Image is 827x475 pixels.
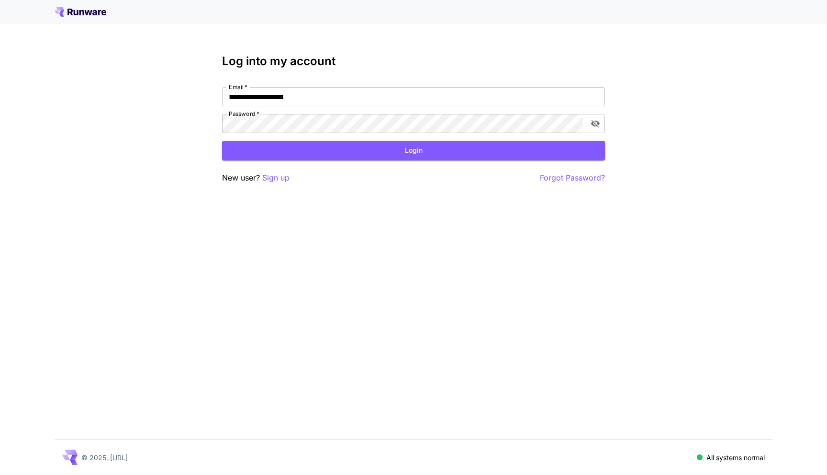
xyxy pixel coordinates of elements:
p: All systems normal [706,452,765,463]
p: New user? [222,172,290,184]
button: toggle password visibility [587,115,604,132]
label: Password [229,110,259,118]
p: © 2025, [URL] [81,452,128,463]
button: Sign up [262,172,290,184]
label: Email [229,83,247,91]
button: Forgot Password? [540,172,605,184]
h3: Log into my account [222,55,605,68]
button: Login [222,141,605,160]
